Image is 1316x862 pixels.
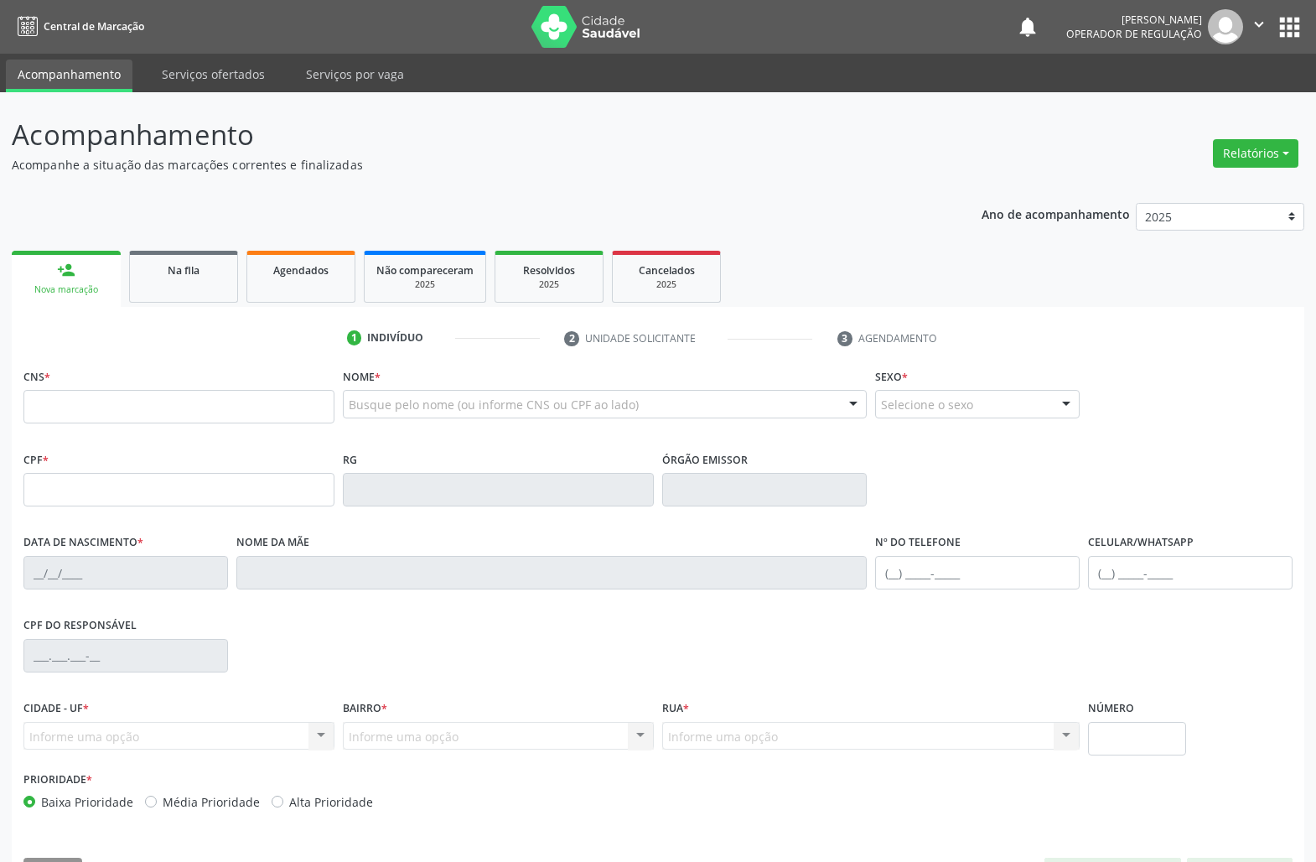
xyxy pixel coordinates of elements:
[662,447,748,473] label: Órgão emissor
[1088,530,1194,556] label: Celular/WhatsApp
[57,261,75,279] div: person_add
[150,60,277,89] a: Serviços ofertados
[23,613,137,639] label: CPF do responsável
[376,263,474,278] span: Não compareceram
[343,364,381,390] label: Nome
[1208,9,1243,44] img: img
[294,60,416,89] a: Serviços por vaga
[23,530,143,556] label: Data de nascimento
[343,696,387,722] label: Bairro
[624,278,708,291] div: 2025
[23,447,49,473] label: CPF
[881,396,973,413] span: Selecione o sexo
[12,114,916,156] p: Acompanhamento
[289,793,373,811] label: Alta Prioridade
[44,19,144,34] span: Central de Marcação
[41,793,133,811] label: Baixa Prioridade
[12,156,916,174] p: Acompanhe a situação das marcações correntes e finalizadas
[1250,15,1268,34] i: 
[23,639,228,672] input: ___.___.___-__
[23,283,109,296] div: Nova marcação
[1066,27,1202,41] span: Operador de regulação
[236,530,309,556] label: Nome da mãe
[982,203,1130,224] p: Ano de acompanhamento
[1213,139,1298,168] button: Relatórios
[23,696,89,722] label: Cidade - UF
[875,530,961,556] label: Nº do Telefone
[168,263,199,278] span: Na fila
[875,556,1080,589] input: (__) _____-_____
[1066,13,1202,27] div: [PERSON_NAME]
[875,364,908,390] label: Sexo
[1088,556,1293,589] input: (__) _____-_____
[12,13,144,40] a: Central de Marcação
[163,793,260,811] label: Média Prioridade
[349,396,639,413] span: Busque pelo nome (ou informe CNS ou CPF ao lado)
[639,263,695,278] span: Cancelados
[376,278,474,291] div: 2025
[507,278,591,291] div: 2025
[1275,13,1304,42] button: apps
[662,696,689,722] label: Rua
[367,330,423,345] div: Indivíduo
[1243,9,1275,44] button: 
[23,556,228,589] input: __/__/____
[6,60,132,92] a: Acompanhamento
[273,263,329,278] span: Agendados
[23,767,92,793] label: Prioridade
[343,447,357,473] label: RG
[523,263,575,278] span: Resolvidos
[1088,696,1134,722] label: Número
[23,364,50,390] label: CNS
[1016,15,1039,39] button: notifications
[347,330,362,345] div: 1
